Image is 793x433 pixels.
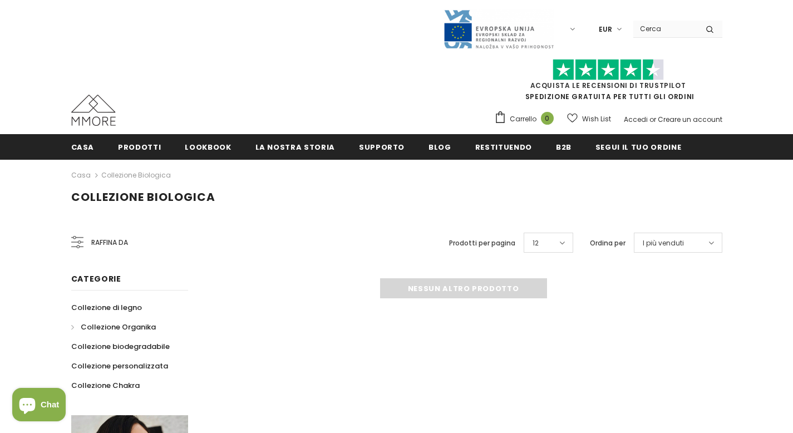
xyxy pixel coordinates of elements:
span: Blog [428,142,451,152]
a: Segui il tuo ordine [595,134,681,159]
span: Raffina da [91,237,128,249]
label: Prodotti per pagina [449,238,515,249]
a: Collezione Chakra [71,376,140,395]
span: Casa [71,142,95,152]
a: Collezione personalizzata [71,356,168,376]
span: SPEDIZIONE GRATUITA PER TUTTI GLI ORDINI [494,64,722,101]
span: Wish List [582,114,611,125]
span: 0 [541,112,554,125]
a: Accedi [624,115,648,124]
a: Casa [71,169,91,182]
span: Collezione biodegradabile [71,341,170,352]
span: Collezione Chakra [71,380,140,391]
label: Ordina per [590,238,625,249]
a: Blog [428,134,451,159]
a: Javni Razpis [443,24,554,33]
span: Segui il tuo ordine [595,142,681,152]
span: Categorie [71,273,121,284]
a: Restituendo [475,134,532,159]
span: La nostra storia [255,142,335,152]
input: Search Site [633,21,697,37]
a: Collezione biologica [101,170,171,180]
a: Wish List [567,109,611,129]
inbox-online-store-chat: Shopify online store chat [9,388,69,424]
img: Javni Razpis [443,9,554,50]
span: 12 [533,238,539,249]
span: or [649,115,656,124]
span: B2B [556,142,572,152]
span: Collezione biologica [71,189,215,205]
span: Collezione Organika [81,322,156,332]
span: Prodotti [118,142,161,152]
span: Collezione di legno [71,302,142,313]
a: Carrello 0 [494,111,559,127]
span: Lookbook [185,142,231,152]
span: Carrello [510,114,536,125]
span: EUR [599,24,612,35]
a: supporto [359,134,405,159]
a: Prodotti [118,134,161,159]
a: La nostra storia [255,134,335,159]
a: Collezione di legno [71,298,142,317]
a: Lookbook [185,134,231,159]
a: Creare un account [658,115,722,124]
span: I più venduti [643,238,684,249]
img: Fidati di Pilot Stars [553,59,664,81]
a: Acquista le recensioni di TrustPilot [530,81,686,90]
a: B2B [556,134,572,159]
span: supporto [359,142,405,152]
a: Collezione Organika [71,317,156,337]
a: Casa [71,134,95,159]
img: Casi MMORE [71,95,116,126]
span: Restituendo [475,142,532,152]
a: Collezione biodegradabile [71,337,170,356]
span: Collezione personalizzata [71,361,168,371]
